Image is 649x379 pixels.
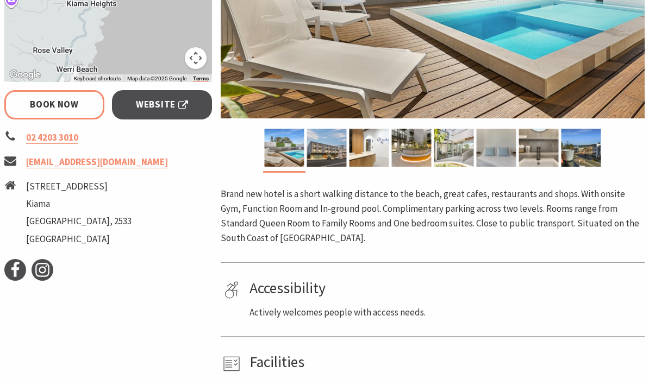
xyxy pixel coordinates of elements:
[26,179,132,194] li: [STREET_ADDRESS]
[193,75,209,82] a: Terms (opens in new tab)
[7,68,43,82] img: Google
[476,129,516,167] img: Beds
[112,90,212,119] a: Website
[26,197,132,211] li: Kiama
[519,129,558,167] img: bathroom
[4,90,104,119] a: Book Now
[264,129,304,167] img: Pool
[26,232,132,247] li: [GEOGRAPHIC_DATA]
[249,279,641,298] h4: Accessibility
[307,129,346,167] img: Exterior
[26,131,78,144] a: 02 4203 3010
[434,129,473,167] img: Courtyard
[26,156,168,168] a: [EMAIL_ADDRESS][DOMAIN_NAME]
[74,75,121,83] button: Keyboard shortcuts
[561,129,601,167] img: View from Ocean Room, Juliette Balcony
[249,305,641,320] p: Actively welcomes people with access needs.
[249,353,641,371] h4: Facilities
[391,129,431,167] img: Courtyard
[26,214,132,229] li: [GEOGRAPHIC_DATA], 2533
[221,187,645,246] p: Brand new hotel is a short walking distance to the beach, great cafes, restaurants and shops. Wit...
[185,47,207,69] button: Map camera controls
[349,129,389,167] img: Reception and Foyer
[127,75,186,81] span: Map data ©2025 Google
[136,97,188,112] span: Website
[7,68,43,82] a: Click to see this area on Google Maps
